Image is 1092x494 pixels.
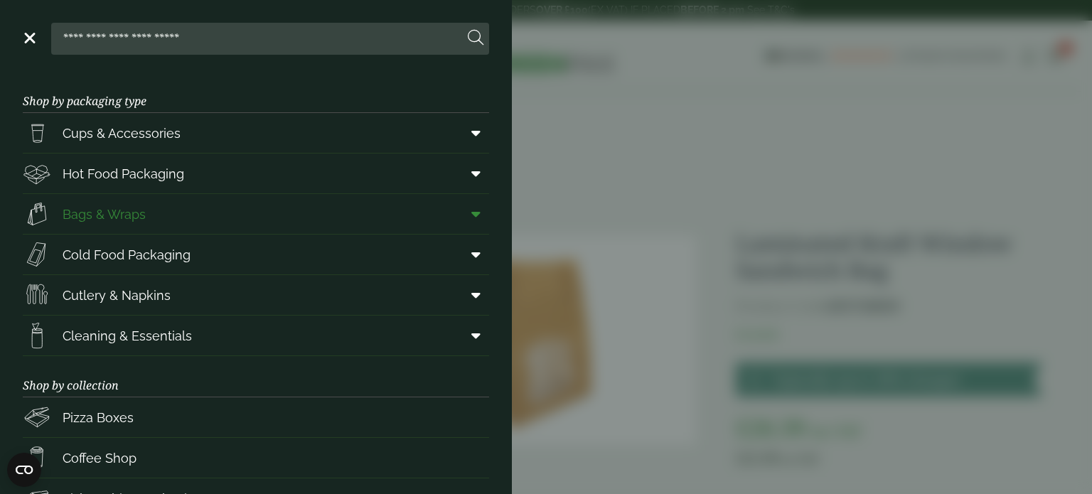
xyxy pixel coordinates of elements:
[23,403,51,431] img: Pizza_boxes.svg
[23,113,489,153] a: Cups & Accessories
[23,119,51,147] img: PintNhalf_cup.svg
[63,124,181,143] span: Cups & Accessories
[23,154,489,193] a: Hot Food Packaging
[23,235,489,274] a: Cold Food Packaging
[23,275,489,315] a: Cutlery & Napkins
[23,356,489,397] h3: Shop by collection
[23,72,489,113] h3: Shop by packaging type
[23,321,51,350] img: open-wipe.svg
[23,194,489,234] a: Bags & Wraps
[23,281,51,309] img: Cutlery.svg
[23,200,51,228] img: Paper_carriers.svg
[23,159,51,188] img: Deli_box.svg
[7,453,41,487] button: Open CMP widget
[63,326,192,345] span: Cleaning & Essentials
[63,408,134,427] span: Pizza Boxes
[23,316,489,355] a: Cleaning & Essentials
[23,397,489,437] a: Pizza Boxes
[63,164,184,183] span: Hot Food Packaging
[63,449,136,468] span: Coffee Shop
[23,438,489,478] a: Coffee Shop
[23,240,51,269] img: Sandwich_box.svg
[63,245,191,264] span: Cold Food Packaging
[63,205,146,224] span: Bags & Wraps
[23,444,51,472] img: HotDrink_paperCup.svg
[63,286,171,305] span: Cutlery & Napkins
